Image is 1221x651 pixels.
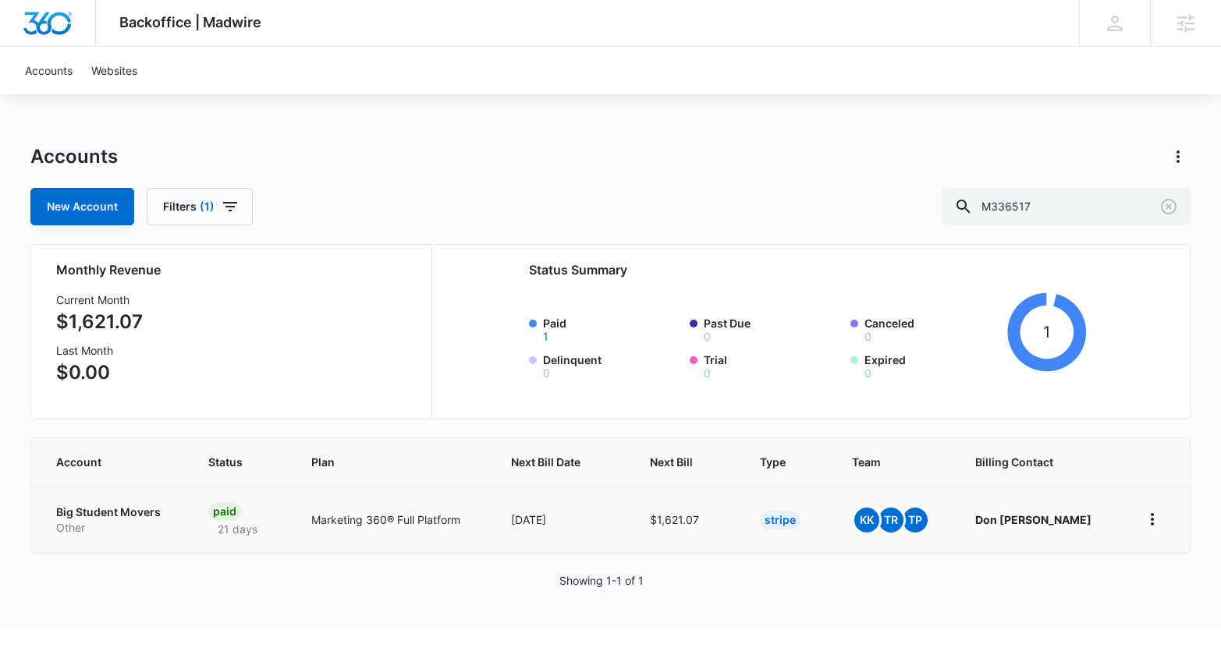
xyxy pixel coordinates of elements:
td: [DATE] [492,486,631,553]
label: Canceled [864,315,1002,342]
button: Filters(1) [147,188,253,225]
span: Billing Contact [975,454,1102,470]
span: Team [852,454,915,470]
span: Backoffice | Madwire [119,14,261,30]
p: $1,621.07 [56,308,143,336]
a: Big Student MoversOther [56,504,171,535]
button: Actions [1166,144,1191,169]
span: TR [878,508,903,532]
span: Next Bill [650,454,700,470]
span: Plan [311,454,474,470]
button: Clear [1156,194,1181,219]
label: Past Due [704,315,841,342]
p: Big Student Movers [56,504,171,520]
p: Showing 1-1 of 1 [559,572,644,589]
label: Paid [543,315,680,342]
button: home [1140,507,1165,532]
span: Type [760,454,792,470]
p: Marketing 360® Full Platform [311,511,474,528]
h1: Accounts [30,145,118,168]
label: Trial [704,352,841,379]
button: Paid [543,331,548,342]
span: Account [56,454,148,470]
h2: Status Summary [529,260,1087,279]
h2: Monthly Revenue [56,260,413,279]
p: 21 days [208,521,267,537]
span: Next Bill Date [511,454,590,470]
h3: Current Month [56,292,143,308]
strong: Don [PERSON_NAME] [975,513,1091,526]
div: Stripe [760,511,800,529]
span: TP [903,508,928,532]
h3: Last Month [56,342,143,359]
a: Websites [82,47,147,94]
tspan: 1 [1044,322,1051,341]
a: New Account [30,188,134,225]
a: Accounts [16,47,82,94]
label: Expired [864,352,1002,379]
label: Delinquent [543,352,680,379]
td: $1,621.07 [631,486,741,553]
div: Paid [208,502,241,521]
span: (1) [200,201,215,212]
input: Search [942,188,1191,225]
p: $0.00 [56,359,143,387]
span: KK [854,508,879,532]
p: Other [56,520,171,536]
span: Status [208,454,251,470]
